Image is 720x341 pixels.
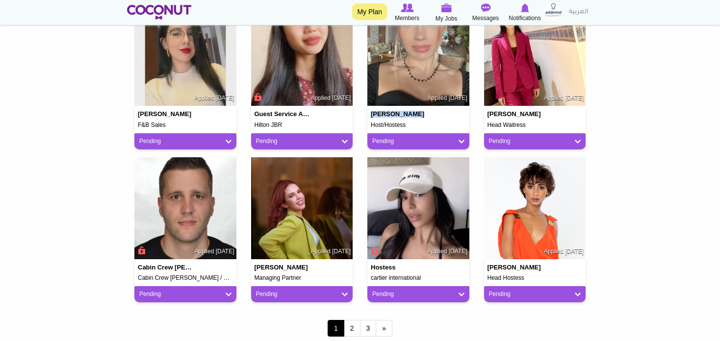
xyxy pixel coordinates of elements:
[488,264,544,271] h4: [PERSON_NAME]
[489,137,581,146] a: Pending
[255,275,350,281] h5: Managing Partner
[481,3,490,12] img: Messages
[564,2,593,22] a: العربية
[488,275,583,281] h5: Head Hostess
[139,290,231,298] a: Pending
[138,111,195,118] h4: [PERSON_NAME]
[344,320,360,337] a: 2
[371,122,466,128] h5: Host/Hostess
[371,264,428,271] h4: Hostess
[395,13,419,23] span: Members
[134,157,236,259] img: Amel Trakic's picture
[255,264,311,271] h4: [PERSON_NAME]
[138,275,233,281] h5: Cabin Crew [PERSON_NAME] / Cabin Supervisor at Wizzair Airlines [GEOGRAPHIC_DATA]
[367,157,469,259] img: Wiam Mansour's picture
[401,3,413,12] img: Browse Members
[521,3,529,12] img: Notifications
[134,4,236,106] img: Janyne Palma's picture
[360,320,377,337] a: 3
[251,4,353,106] img: Rekhana Sinkski's picture
[372,290,464,298] a: Pending
[256,290,348,298] a: Pending
[484,4,586,106] img: Amber Van Der Merwe's picture
[328,320,344,337] span: 1
[138,122,233,128] h5: F&B Sales
[488,122,583,128] h5: Head Waitress
[436,14,458,24] span: My Jobs
[509,13,540,23] span: Notifications
[139,137,231,146] a: Pending
[376,320,392,337] a: next ›
[505,2,544,23] a: Notifications Notifications
[466,2,505,23] a: Messages Messages
[387,2,427,23] a: Browse Members Members
[441,3,452,12] img: My Jobs
[369,245,378,255] span: Connect to Unlock the Profile
[255,111,311,118] h4: Guest Service Agent
[255,122,350,128] h5: Hilton JBR
[138,264,195,271] h4: Cabin Crew [PERSON_NAME] / Cabin Supervisor
[489,290,581,298] a: Pending
[372,137,464,146] a: Pending
[251,157,353,259] img: Veronica P Castro's picture
[136,245,145,255] span: Connect to Unlock the Profile
[371,275,466,281] h5: cartier international
[253,92,262,102] span: Connect to Unlock the Profile
[127,5,191,20] img: Home
[427,2,466,24] a: My Jobs My Jobs
[371,111,428,118] h4: [PERSON_NAME]
[488,111,544,118] h4: [PERSON_NAME]
[256,137,348,146] a: Pending
[367,4,469,106] img: Maria Kalnysh's picture
[472,13,499,23] span: Messages
[352,3,387,20] a: My Plan
[484,157,586,259] img: Claire georvanie's picture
